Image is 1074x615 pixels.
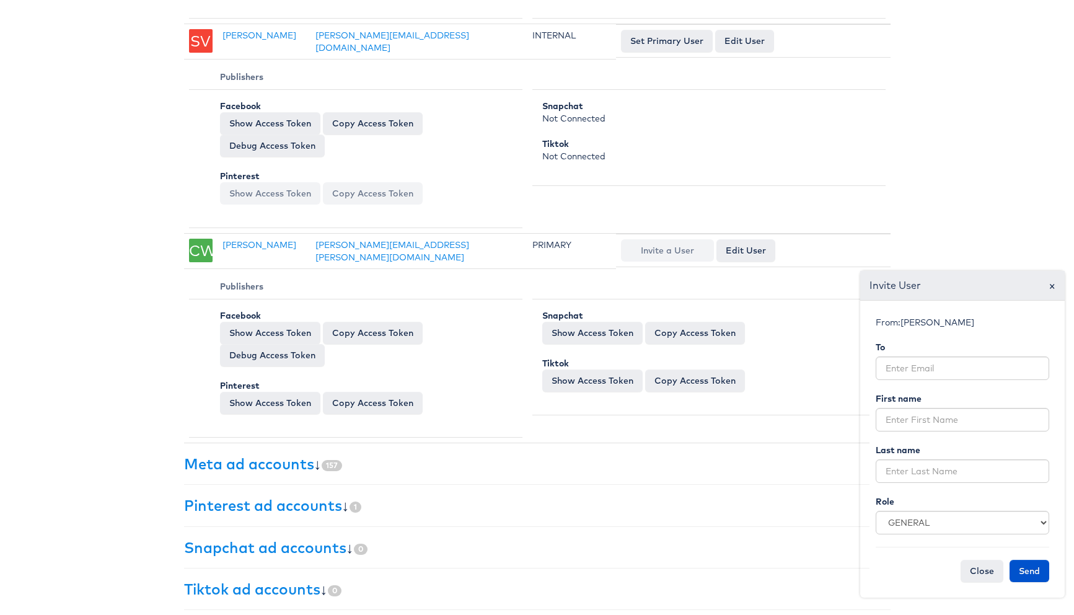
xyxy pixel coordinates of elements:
[184,580,320,598] a: Tiktok ad accounts
[220,380,260,391] b: Pinterest
[189,29,213,53] div: SV
[220,310,261,321] b: Facebook
[354,544,368,555] span: 0
[189,64,522,90] th: Publishers
[645,369,745,392] button: Copy Access Token
[876,445,920,456] b: Last name
[961,560,1003,582] button: Close
[220,170,260,182] b: Pinterest
[315,30,469,53] a: [PERSON_NAME][EMAIL_ADDRESS][DOMAIN_NAME]
[184,581,891,597] h3: ↓
[542,310,583,321] b: Snapchat
[621,239,714,262] button: Invite a User
[527,24,617,59] td: INTERNAL
[621,30,713,52] button: Set Primary User
[184,456,891,472] h3: ↓
[900,317,974,328] span: [PERSON_NAME]
[189,239,213,262] div: CW
[716,239,775,262] a: Edit User
[323,322,423,344] button: Copy Access Token
[184,496,342,515] a: Pinterest ad accounts
[350,502,361,513] span: 1
[715,30,774,52] a: Edit User
[876,459,1049,483] input: Enter Last Name
[315,239,469,263] a: [PERSON_NAME][EMAIL_ADDRESS][PERSON_NAME][DOMAIN_NAME]
[876,316,1049,329] div: From:
[220,182,320,205] button: Show Access Token
[542,100,871,125] div: Not Connected
[876,342,885,353] b: To
[869,278,921,293] span: Invite User
[542,100,583,112] b: Snapchat
[323,392,423,414] button: Copy Access Token
[184,538,346,557] a: Snapchat ad accounts
[220,112,320,135] button: Show Access Token
[189,274,522,299] th: Publishers
[222,30,296,41] a: [PERSON_NAME]
[876,393,922,404] b: First name
[184,497,891,513] h3: ↓
[876,408,1049,431] input: Enter First Name
[328,585,341,596] span: 0
[542,322,643,344] button: Show Access Token
[220,135,325,157] a: Debug Access Token
[220,322,320,344] button: Show Access Token
[323,182,423,205] button: Copy Access Token
[184,454,314,473] a: Meta ad accounts
[323,112,423,135] button: Copy Access Token
[542,358,569,369] b: Tiktok
[542,369,643,392] button: Show Access Token
[645,322,745,344] button: Copy Access Token
[184,539,891,555] h3: ↓
[876,496,894,507] b: Role
[222,239,296,250] a: [PERSON_NAME]
[1010,560,1049,582] button: Send
[220,344,325,366] a: Debug Access Token
[220,392,320,414] button: Show Access Token
[220,100,261,112] b: Facebook
[542,138,569,149] b: Tiktok
[876,356,1049,380] input: Enter Email
[527,233,617,268] td: PRIMARY
[1049,277,1055,294] span: ×
[322,460,342,471] span: 157
[542,138,871,162] div: Not Connected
